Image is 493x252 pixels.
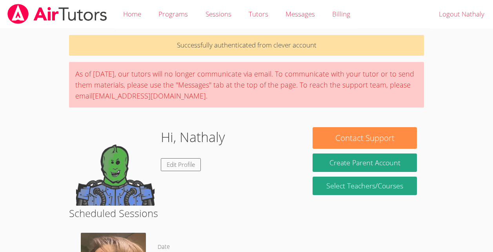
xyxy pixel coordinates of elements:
[69,206,424,221] h2: Scheduled Sessions
[76,127,155,206] img: default.png
[158,242,170,252] dt: Date
[161,127,225,147] h1: Hi, Nathaly
[69,62,424,108] div: As of [DATE], our tutors will no longer communicate via email. To communicate with your tutor or ...
[161,158,201,171] a: Edit Profile
[69,35,424,56] p: Successfully authenticated from clever account
[313,177,417,195] a: Select Teachers/Courses
[286,9,315,18] span: Messages
[313,153,417,172] button: Create Parent Account
[313,127,417,149] button: Contact Support
[7,4,108,24] img: airtutors_banner-c4298cdbf04f3fff15de1276eac7730deb9818008684d7c2e4769d2f7ddbe033.png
